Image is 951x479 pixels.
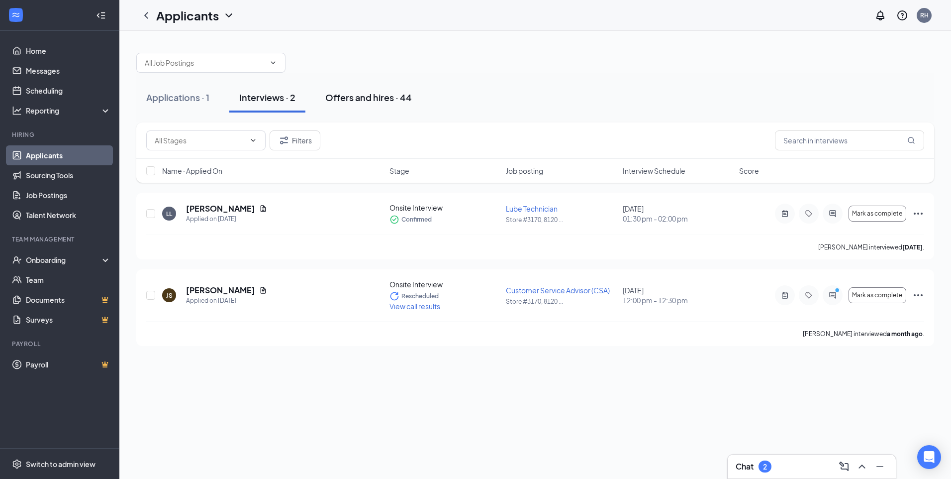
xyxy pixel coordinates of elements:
[401,291,439,301] span: Rescheduled
[856,461,868,473] svg: ChevronUp
[270,130,320,150] button: Filter Filters
[239,91,295,104] div: Interviews · 2
[902,243,923,251] b: [DATE]
[145,57,265,68] input: All Job Postings
[26,310,111,330] a: SurveysCrown
[26,205,111,225] a: Talent Network
[912,289,924,301] svg: Ellipses
[852,210,902,217] span: Mark as complete
[827,291,839,299] svg: ActiveChat
[623,295,733,305] span: 12:00 pm - 12:30 pm
[12,459,22,469] svg: Settings
[779,210,791,218] svg: ActiveNote
[838,461,850,473] svg: ComposeMessage
[803,210,815,218] svg: Tag
[920,11,929,19] div: RH
[26,41,111,61] a: Home
[249,136,257,144] svg: ChevronDown
[763,463,767,471] div: 2
[389,302,440,311] span: View call results
[325,91,412,104] div: Offers and hires · 44
[140,9,152,21] svg: ChevronLeft
[162,166,222,176] span: Name · Applied On
[12,340,109,348] div: Payroll
[269,59,277,67] svg: ChevronDown
[896,9,908,21] svg: QuestionInfo
[818,243,924,251] p: [PERSON_NAME] interviewed .
[259,205,267,213] svg: Document
[779,291,791,299] svg: ActiveNote
[389,291,399,301] svg: Loading
[12,130,109,139] div: Hiring
[775,130,924,150] input: Search in interviews
[849,287,906,303] button: Mark as complete
[278,134,290,146] svg: Filter
[887,330,923,338] b: a month ago
[26,459,95,469] div: Switch to admin view
[26,185,111,205] a: Job Postings
[874,461,886,473] svg: Minimize
[26,81,111,101] a: Scheduling
[849,206,906,222] button: Mark as complete
[803,291,815,299] svg: Tag
[623,204,733,224] div: [DATE]
[389,166,409,176] span: Stage
[26,145,111,165] a: Applicants
[259,286,267,294] svg: Document
[166,210,172,218] div: LL
[623,285,733,305] div: [DATE]
[833,287,845,295] svg: PrimaryDot
[917,445,941,469] div: Open Intercom Messenger
[874,9,886,21] svg: Notifications
[623,166,685,176] span: Interview Schedule
[26,61,111,81] a: Messages
[186,214,267,224] div: Applied on [DATE]
[912,208,924,220] svg: Ellipses
[389,279,500,289] div: Onsite Interview
[506,216,616,224] p: Store #3170, 8120 ...
[872,459,888,475] button: Minimize
[186,203,255,214] h5: [PERSON_NAME]
[506,297,616,306] p: Store #3170, 8120 ...
[12,235,109,243] div: Team Management
[389,215,399,225] svg: CheckmarkCircle
[155,135,245,146] input: All Stages
[389,203,500,213] div: Onsite Interview
[186,296,267,306] div: Applied on [DATE]
[623,214,733,224] span: 01:30 pm - 02:00 pm
[26,270,111,290] a: Team
[26,290,111,310] a: DocumentsCrown
[506,286,610,295] span: Customer Service Advisor (CSA)
[26,355,111,374] a: PayrollCrown
[96,10,106,20] svg: Collapse
[401,215,432,225] span: Confirmed
[852,292,902,299] span: Mark as complete
[12,106,22,116] svg: Analysis
[854,459,870,475] button: ChevronUp
[156,7,219,24] h1: Applicants
[26,106,111,116] div: Reporting
[26,165,111,185] a: Sourcing Tools
[26,255,102,265] div: Onboarding
[506,166,543,176] span: Job posting
[736,461,754,472] h3: Chat
[739,166,759,176] span: Score
[827,210,839,218] svg: ActiveChat
[11,10,21,20] svg: WorkstreamLogo
[907,136,915,144] svg: MagnifyingGlass
[506,204,558,213] span: Lube Technician
[12,255,22,265] svg: UserCheck
[146,91,209,104] div: Applications · 1
[803,330,924,338] p: [PERSON_NAME] interviewed .
[223,9,235,21] svg: ChevronDown
[166,291,173,300] div: JS
[836,459,852,475] button: ComposeMessage
[186,285,255,296] h5: [PERSON_NAME]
